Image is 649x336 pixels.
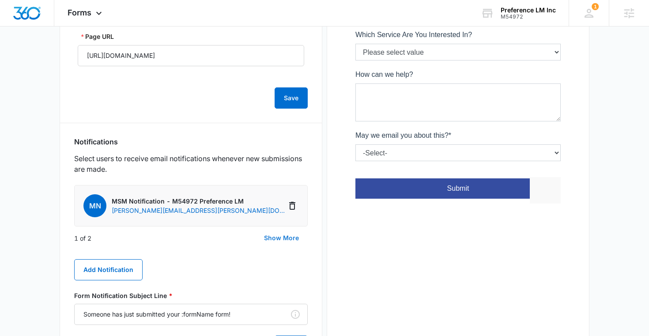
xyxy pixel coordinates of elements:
[592,3,599,10] span: 1
[112,196,286,206] p: MSM Notification - M54972 Preference LM
[83,194,106,217] span: MN
[68,8,91,17] span: Forms
[592,3,599,10] div: notifications count
[174,296,287,322] iframe: reCAPTCHA
[501,14,556,20] div: account id
[74,291,308,300] label: Form Notification Subject Line
[112,206,286,215] p: [PERSON_NAME][EMAIL_ADDRESS][PERSON_NAME][DOMAIN_NAME]
[78,45,304,66] input: Page URL
[74,137,118,146] h3: Notifications
[74,153,308,174] p: Select users to receive email notifications whenever new submissions are made.
[74,259,143,280] button: Add Notification
[286,199,298,213] button: Delete Notification
[275,87,308,109] button: Save
[81,32,114,42] label: Page URL
[92,303,114,311] span: Submit
[255,227,308,249] button: Show More
[74,234,91,243] p: 1 of 2
[501,7,556,14] div: account name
